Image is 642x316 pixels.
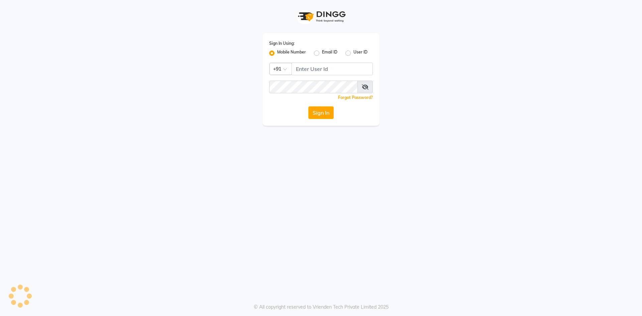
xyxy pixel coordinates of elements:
[292,63,373,75] input: Username
[269,81,358,93] input: Username
[322,49,337,57] label: Email ID
[308,106,334,119] button: Sign In
[277,49,306,57] label: Mobile Number
[338,95,373,100] a: Forgot Password?
[269,40,295,46] label: Sign In Using:
[353,49,367,57] label: User ID
[294,7,348,26] img: logo1.svg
